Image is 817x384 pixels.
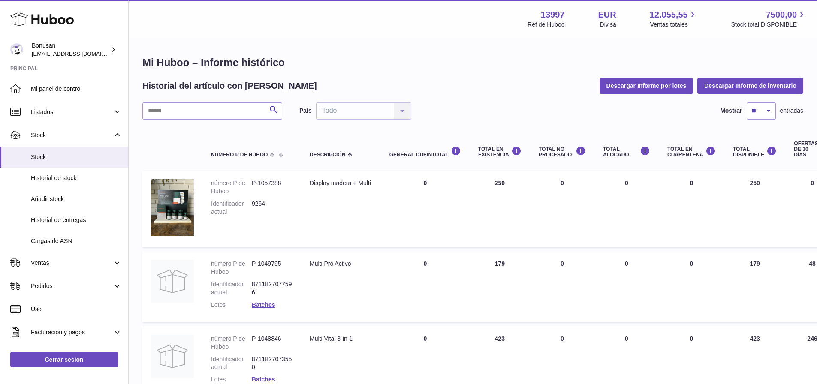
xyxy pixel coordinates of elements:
[31,85,122,93] span: Mi panel de control
[211,375,252,384] dt: Lotes
[31,195,122,203] span: Añadir stock
[720,107,742,115] label: Mostrar
[211,335,252,351] dt: número P de Huboo
[690,180,693,186] span: 0
[310,152,345,158] span: Descripción
[470,251,530,321] td: 179
[478,146,522,158] div: Total en EXISTENCIA
[470,171,530,247] td: 250
[31,282,113,290] span: Pedidos
[310,179,372,187] div: Display madera + Multi
[151,179,194,236] img: product image
[650,9,698,29] a: 12.055,55 Ventas totales
[690,260,693,267] span: 0
[31,328,113,336] span: Facturación y pagos
[211,301,252,309] dt: Lotes
[594,171,659,247] td: 0
[211,200,252,216] dt: Identificador actual
[32,42,109,58] div: Bonusan
[731,21,807,29] span: Stock total DISPONIBLE
[252,280,292,297] dd: 8711827077596
[252,200,292,216] dd: 9264
[733,146,777,158] div: Total DISPONIBLE
[252,376,275,383] a: Batches
[252,355,292,372] dd: 8711827073550
[10,43,23,56] img: info@bonusan.es
[211,152,268,158] span: número P de Huboo
[780,107,803,115] span: entradas
[32,50,126,57] span: [EMAIL_ADDRESS][DOMAIN_NAME]
[151,260,194,303] img: product image
[697,78,803,93] button: Descargar Informe de inventario
[528,21,564,29] div: Ref de Huboo
[594,251,659,321] td: 0
[211,260,252,276] dt: número P de Huboo
[530,171,594,247] td: 0
[603,146,650,158] div: Total ALOCADO
[31,259,113,267] span: Ventas
[731,9,807,29] a: 7500,00 Stock total DISPONIBLE
[724,171,785,247] td: 250
[530,251,594,321] td: 0
[31,174,122,182] span: Historial de stock
[600,21,616,29] div: Divisa
[31,153,122,161] span: Stock
[211,355,252,372] dt: Identificador actual
[766,9,797,21] span: 7500,00
[31,237,122,245] span: Cargas de ASN
[211,280,252,297] dt: Identificador actual
[539,146,586,158] div: Total NO PROCESADO
[142,80,317,92] h2: Historial del artículo con [PERSON_NAME]
[667,146,716,158] div: Total en CUARENTENA
[389,146,461,158] div: general.dueInTotal
[252,335,292,351] dd: P-1048846
[142,56,803,69] h1: Mi Huboo – Informe histórico
[310,335,372,343] div: Multi Vital 3-in-1
[650,9,688,21] span: 12.055,55
[252,260,292,276] dd: P-1049795
[600,78,693,93] button: Descargar Informe por lotes
[31,108,113,116] span: Listados
[541,9,565,21] strong: 13997
[310,260,372,268] div: Multi Pro Activo
[252,301,275,308] a: Batches
[211,179,252,195] dt: número P de Huboo
[299,107,312,115] label: País
[724,251,785,321] td: 179
[31,131,113,139] span: Stock
[650,21,698,29] span: Ventas totales
[31,216,122,224] span: Historial de entregas
[151,335,194,378] img: product image
[598,9,616,21] strong: EUR
[31,305,122,313] span: Uso
[381,251,470,321] td: 0
[381,171,470,247] td: 0
[252,179,292,195] dd: P-1057388
[690,335,693,342] span: 0
[10,352,118,367] a: Cerrar sesión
